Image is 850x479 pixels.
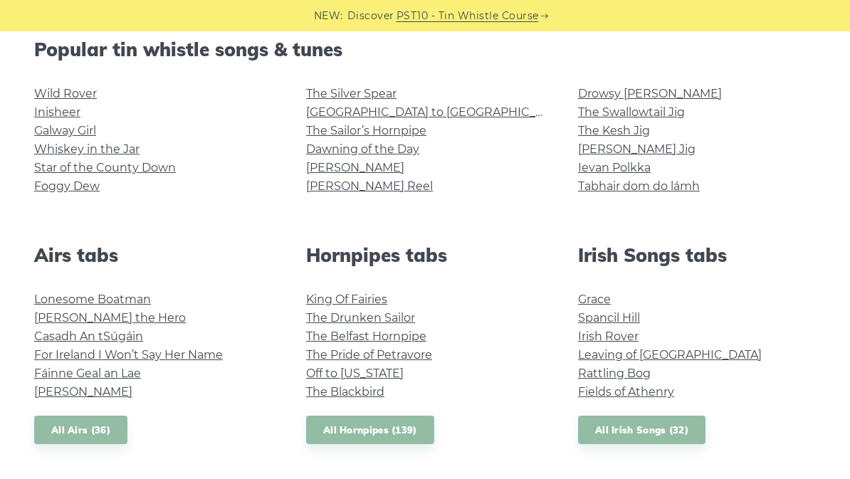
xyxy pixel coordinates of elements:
[578,416,705,445] a: All Irish Songs (32)
[34,161,176,174] a: Star of the County Down
[578,124,650,137] a: The Kesh Jig
[578,244,816,266] h2: Irish Songs tabs
[34,244,272,266] h2: Airs tabs
[578,385,674,399] a: Fields of Athenry
[306,124,426,137] a: The Sailor’s Hornpipe
[347,8,394,24] span: Discover
[578,179,700,193] a: Tabhair dom do lámh
[306,385,384,399] a: The Blackbird
[397,8,539,24] a: PST10 - Tin Whistle Course
[34,179,100,193] a: Foggy Dew
[578,105,685,119] a: The Swallowtail Jig
[306,348,432,362] a: The Pride of Petravore
[306,367,404,380] a: Off to [US_STATE]
[306,161,404,174] a: [PERSON_NAME]
[578,311,640,325] a: Spancil Hill
[34,330,143,343] a: Casadh An tSúgáin
[578,367,651,380] a: Rattling Bog
[34,367,141,380] a: Fáinne Geal an Lae
[306,179,433,193] a: [PERSON_NAME] Reel
[578,330,639,343] a: Irish Rover
[306,416,434,445] a: All Hornpipes (139)
[306,142,419,156] a: Dawning of the Day
[34,38,816,60] h2: Popular tin whistle songs & tunes
[34,87,97,100] a: Wild Rover
[306,293,387,306] a: King Of Fairies
[306,311,415,325] a: The Drunken Sailor
[578,142,696,156] a: [PERSON_NAME] Jig
[306,105,569,119] a: [GEOGRAPHIC_DATA] to [GEOGRAPHIC_DATA]
[34,348,223,362] a: For Ireland I Won’t Say Her Name
[34,385,132,399] a: [PERSON_NAME]
[34,124,96,137] a: Galway Girl
[306,244,544,266] h2: Hornpipes tabs
[34,142,140,156] a: Whiskey in the Jar
[578,161,651,174] a: Ievan Polkka
[34,311,186,325] a: [PERSON_NAME] the Hero
[306,87,397,100] a: The Silver Spear
[306,330,426,343] a: The Belfast Hornpipe
[578,348,762,362] a: Leaving of [GEOGRAPHIC_DATA]
[34,105,80,119] a: Inisheer
[314,8,343,24] span: NEW:
[578,293,611,306] a: Grace
[34,293,151,306] a: Lonesome Boatman
[34,416,127,445] a: All Airs (36)
[578,87,722,100] a: Drowsy [PERSON_NAME]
